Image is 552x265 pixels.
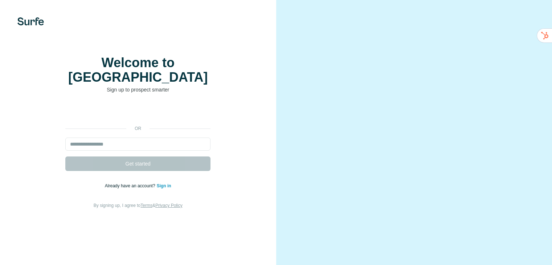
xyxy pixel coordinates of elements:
span: By signing up, I agree to & [94,203,183,208]
a: Privacy Policy [155,203,183,208]
a: Terms [140,203,152,208]
img: Surfe's logo [17,17,44,25]
h1: Welcome to [GEOGRAPHIC_DATA] [65,56,210,85]
p: Sign up to prospect smarter [65,86,210,93]
p: or [126,125,150,132]
iframe: Sign in with Google Button [62,104,214,120]
a: Sign in [157,183,171,188]
span: Already have an account? [105,183,157,188]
